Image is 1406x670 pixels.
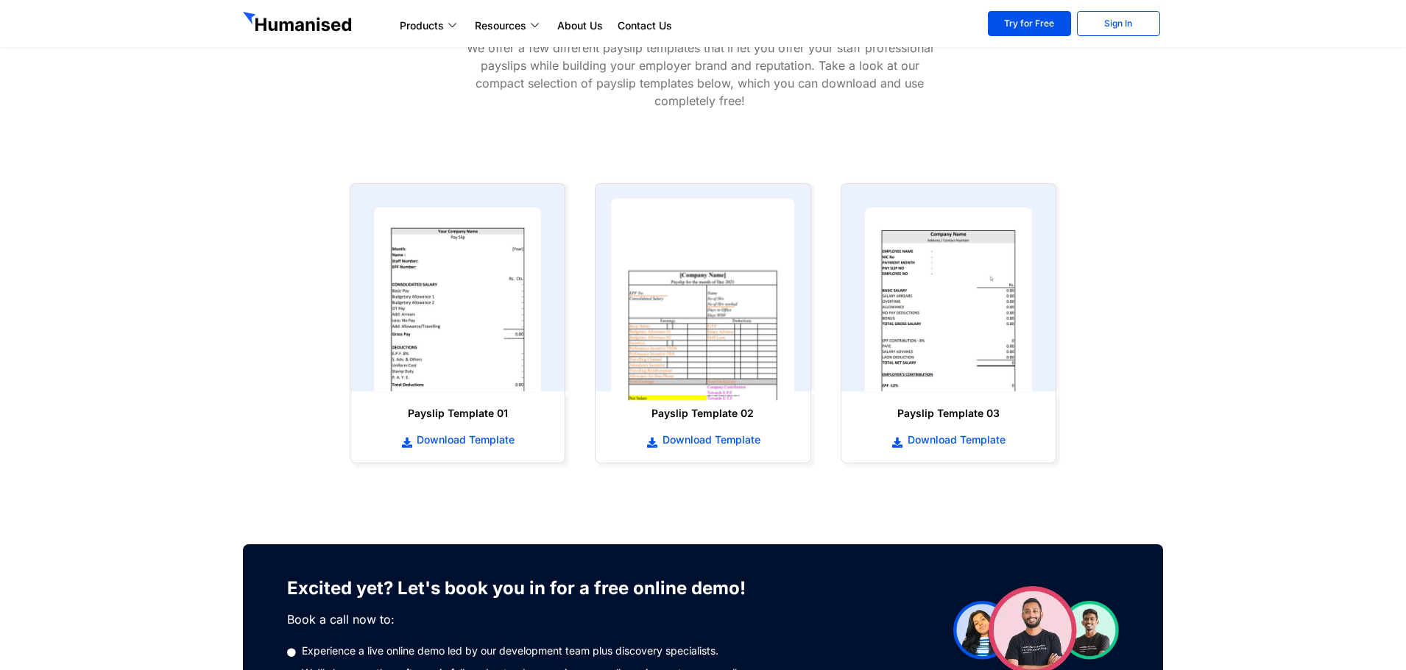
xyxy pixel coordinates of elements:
a: Download Template [610,432,795,448]
h6: Payslip Template 03 [856,406,1041,421]
a: Download Template [365,432,550,448]
img: payslip template [611,199,795,401]
h6: Payslip Template 01 [365,406,550,421]
a: Products [392,17,467,35]
a: Sign In [1077,11,1160,36]
a: Try for Free [988,11,1071,36]
a: Download Template [856,432,1041,448]
img: GetHumanised Logo [243,12,355,35]
span: Download Template [413,432,515,447]
span: Download Template [904,432,1006,447]
img: payslip template [865,207,1032,391]
h6: Payslip Template 02 [610,406,795,421]
a: Contact Us [610,17,679,35]
a: Resources [467,17,550,35]
a: About Us [550,17,610,35]
p: We offer a few different payslip templates that’ll let you offer your staff professional payslips... [457,39,943,110]
img: payslip template [374,207,541,391]
span: Download Template [659,432,760,447]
